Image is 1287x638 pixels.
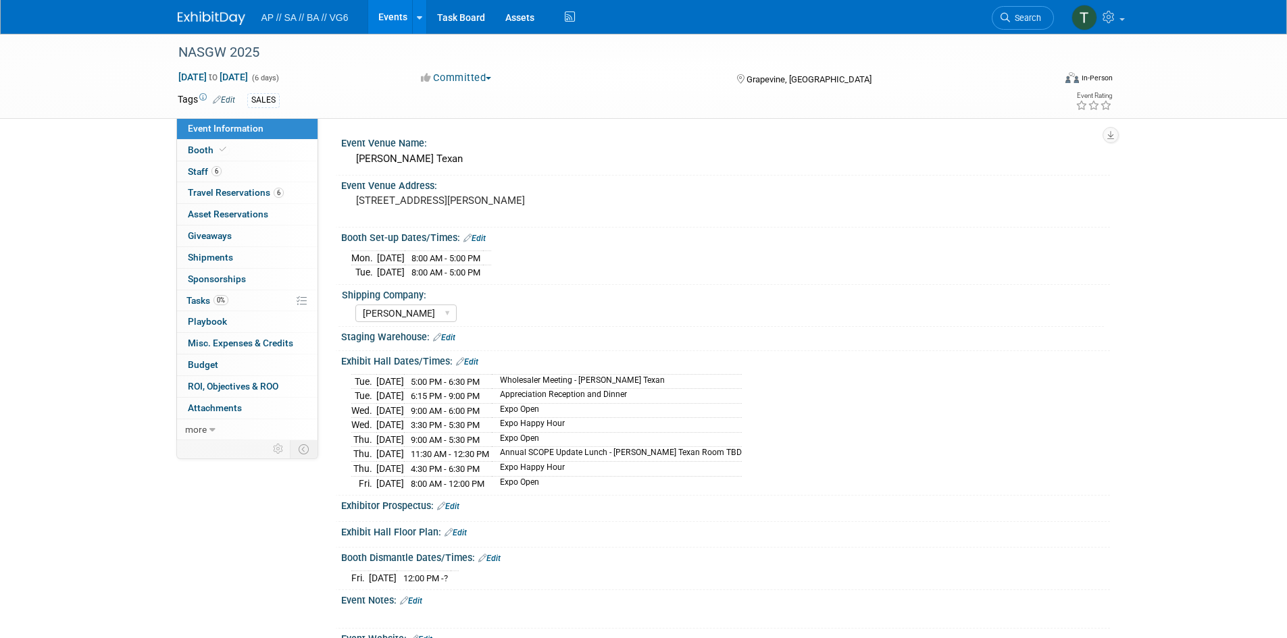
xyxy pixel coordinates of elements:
[177,376,318,397] a: ROI, Objectives & ROO
[444,573,448,583] span: ?
[188,316,227,327] span: Playbook
[492,447,742,462] td: Annual SCOPE Update Lunch - [PERSON_NAME] Texan Room TBD
[492,461,742,476] td: Expo Happy Hour
[377,250,405,265] td: [DATE]
[188,230,232,241] span: Giveaways
[177,354,318,375] a: Budget
[188,252,233,263] span: Shipments
[411,391,480,401] span: 6:15 PM - 9:00 PM
[351,250,377,265] td: Mon.
[261,12,349,23] span: AP // SA // BA // VG6
[341,327,1110,344] div: Staging Warehouse:
[274,188,284,198] span: 6
[341,133,1110,150] div: Event Venue Name:
[492,374,742,389] td: Wholesaler Meeting - [PERSON_NAME] Texan
[247,93,280,107] div: SALES
[177,247,318,268] a: Shipments
[478,554,501,563] a: Edit
[341,522,1110,539] div: Exhibit Hall Floor Plan:
[376,389,404,404] td: [DATE]
[251,74,279,82] span: (6 days)
[177,161,318,182] a: Staff6
[433,333,455,342] a: Edit
[403,573,448,583] span: 12:00 PM -
[177,419,318,440] a: more
[463,234,486,243] a: Edit
[416,71,497,85] button: Committed
[177,118,318,139] a: Event Information
[992,6,1054,30] a: Search
[341,176,1110,192] div: Event Venue Address:
[177,182,318,203] a: Travel Reservations6
[437,502,459,511] a: Edit
[267,440,291,458] td: Personalize Event Tab Strip
[351,403,376,418] td: Wed.
[376,461,404,476] td: [DATE]
[188,381,278,392] span: ROI, Objectives & ROO
[341,496,1110,513] div: Exhibitor Prospectus:
[177,204,318,225] a: Asset Reservations
[342,285,1104,302] div: Shipping Company:
[1071,5,1097,30] img: Tina McGinty
[747,74,872,84] span: Grapevine, [GEOGRAPHIC_DATA]
[188,338,293,348] span: Misc. Expenses & Credits
[341,351,1110,369] div: Exhibit Hall Dates/Times:
[185,424,207,435] span: more
[351,570,369,585] td: Fri.
[377,265,405,280] td: [DATE]
[492,403,742,418] td: Expo Open
[411,479,484,489] span: 8:00 AM - 12:00 PM
[351,389,376,404] td: Tue.
[213,95,235,105] a: Edit
[211,166,222,176] span: 6
[177,140,318,161] a: Booth
[178,92,235,108] td: Tags
[376,447,404,462] td: [DATE]
[376,476,404,490] td: [DATE]
[178,71,249,83] span: [DATE] [DATE]
[492,432,742,447] td: Expo Open
[445,528,467,537] a: Edit
[411,420,480,430] span: 3:30 PM - 5:30 PM
[351,461,376,476] td: Thu.
[369,570,397,585] td: [DATE]
[207,72,220,82] span: to
[188,402,242,413] span: Attachments
[376,374,404,389] td: [DATE]
[177,290,318,311] a: Tasks0%
[177,398,318,419] a: Attachments
[376,418,404,433] td: [DATE]
[188,187,284,198] span: Travel Reservations
[411,267,480,277] span: 8:00 AM - 5:00 PM
[974,70,1113,90] div: Event Format
[1076,92,1112,99] div: Event Rating
[492,476,742,490] td: Expo Open
[188,359,218,370] span: Budget
[213,295,228,305] span: 0%
[351,476,376,490] td: Fri.
[290,440,318,458] td: Toggle Event Tabs
[1010,13,1041,23] span: Search
[411,435,480,445] span: 9:00 AM - 5:30 PM
[411,464,480,474] span: 4:30 PM - 6:30 PM
[188,166,222,177] span: Staff
[188,273,246,284] span: Sponsorships
[351,149,1100,169] div: [PERSON_NAME] Texan
[492,389,742,404] td: Appreciation Reception and Dinner
[351,265,377,280] td: Tue.
[341,590,1110,608] div: Event Notes:
[341,548,1110,565] div: Booth Dismantle Dates/Times:
[1065,72,1079,83] img: Format-Inperson.png
[411,253,480,263] span: 8:00 AM - 5:00 PM
[177,269,318,290] a: Sponsorships
[1081,73,1113,83] div: In-Person
[351,432,376,447] td: Thu.
[188,123,263,134] span: Event Information
[188,144,229,155] span: Booth
[411,377,480,387] span: 5:00 PM - 6:30 PM
[411,449,489,459] span: 11:30 AM - 12:30 PM
[351,374,376,389] td: Tue.
[220,146,226,153] i: Booth reservation complete
[186,295,228,306] span: Tasks
[341,228,1110,245] div: Booth Set-up Dates/Times:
